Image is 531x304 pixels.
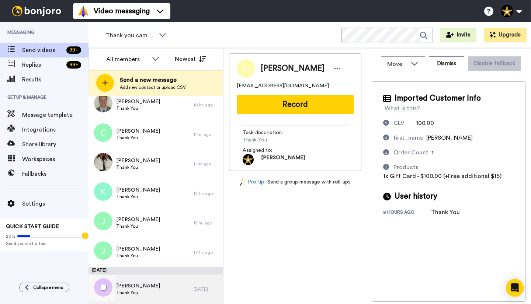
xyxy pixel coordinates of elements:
img: ad255f95-8baf-471c-b638-c8cac1ceea6c.jpg [94,153,112,171]
span: Workspaces [22,155,88,164]
button: Upgrade [484,28,527,42]
div: Tooltip anchor [82,233,88,239]
span: [EMAIL_ADDRESS][DOMAIN_NAME] [237,82,329,90]
span: Send videos [22,46,63,55]
span: Thank You [116,253,160,259]
span: Message template [22,111,88,119]
span: [PERSON_NAME] [116,282,160,290]
div: 17 hr. ago [194,249,219,255]
span: Send a new message [120,76,186,84]
span: QUICK START GUIDE [6,224,59,229]
span: Send yourself a test [6,241,83,247]
span: Move [387,60,407,69]
span: 100.00 [416,120,434,126]
div: Open Intercom Messenger [506,279,524,297]
button: Record [237,95,354,114]
div: 10 hr. ago [194,102,219,108]
span: Thank You [116,105,160,111]
button: Disable fallback [468,56,521,71]
span: [PERSON_NAME] [116,98,160,105]
div: 15 hr. ago [194,220,219,226]
span: Settings [22,199,88,208]
span: Thank You [243,136,313,144]
img: j.png [94,241,112,260]
img: Image of Leslie [237,59,255,78]
span: [PERSON_NAME] [116,245,160,253]
img: j.png [94,212,112,230]
div: Order Count [393,148,428,157]
div: Products [393,163,418,172]
span: Thank you campaign [106,31,155,40]
span: [PERSON_NAME] [261,154,305,165]
button: Invite [440,28,476,42]
span: Thank You [116,164,160,170]
div: 14 hr. ago [194,191,219,196]
div: [DATE] [194,286,219,292]
div: 9 hours ago [383,209,431,217]
span: Fallbacks [22,170,88,178]
div: first_name [393,133,423,142]
img: 97f010d7-37d5-43e8-88ad-0137151ed1f4-1597366258.jpg [243,154,254,165]
span: Share library [22,140,88,149]
a: Pro tip [240,178,264,186]
span: [PERSON_NAME] [116,216,160,223]
span: 20% [6,233,15,239]
span: Thank You [116,223,160,229]
div: Thank You [431,208,468,217]
span: Add new contact or upload CSV [120,84,186,90]
span: [PERSON_NAME] [426,135,473,141]
div: CLV [393,119,405,127]
div: 99 + [66,61,81,69]
span: [PERSON_NAME] [116,127,160,135]
span: Collapse menu [33,284,63,290]
span: User history [395,191,437,202]
span: Assigned to: [243,147,294,154]
img: vm-color.svg [77,5,89,17]
span: 1x Gift Card - $100.00 (+Free additional $15) [383,173,502,179]
button: Dismiss [429,56,464,71]
div: 11 hr. ago [194,132,219,137]
div: What is this? [385,104,420,113]
span: Thank You [116,135,160,141]
img: ad96b93b-41ef-4e62-90bd-a4c5163c41f7.jpg [94,94,112,112]
span: [PERSON_NAME] [116,186,160,194]
span: [PERSON_NAME] [261,63,324,74]
span: Thank You [116,290,160,296]
button: Newest [169,52,212,66]
div: [DATE] [88,267,223,275]
div: 99 + [66,46,81,54]
div: All members [106,55,148,64]
img: magic-wand.svg [240,178,246,186]
span: Thank You [116,194,160,200]
span: Results [22,75,88,84]
span: Imported Customer Info [395,93,481,104]
span: Task description : [243,129,294,136]
div: - Send a group message with roll-ups [229,178,361,186]
span: Integrations [22,125,88,134]
div: 11 hr. ago [194,161,219,167]
span: 1 [431,150,434,156]
button: Collapse menu [19,283,69,292]
img: k.png [94,182,112,201]
img: bj-logo-header-white.svg [9,6,64,16]
span: [PERSON_NAME] [116,157,160,164]
span: Replies [22,60,63,69]
img: c.png [94,123,112,142]
span: Video messaging [94,6,150,16]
